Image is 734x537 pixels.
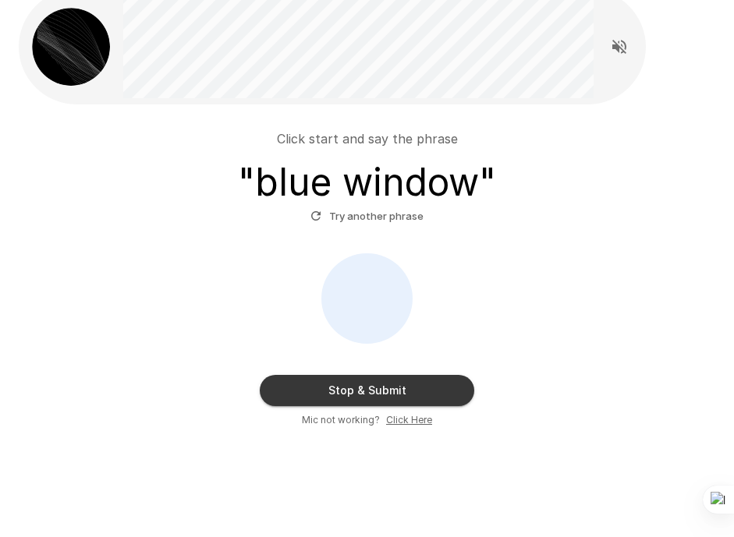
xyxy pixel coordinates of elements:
[307,204,427,228] button: Try another phrase
[604,31,635,62] button: Read questions aloud
[386,414,432,426] u: Click Here
[32,8,110,86] img: lex_avatar2.png
[277,129,458,148] p: Click start and say the phrase
[260,375,474,406] button: Stop & Submit
[238,161,496,204] h3: " blue window "
[302,412,380,428] span: Mic not working?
